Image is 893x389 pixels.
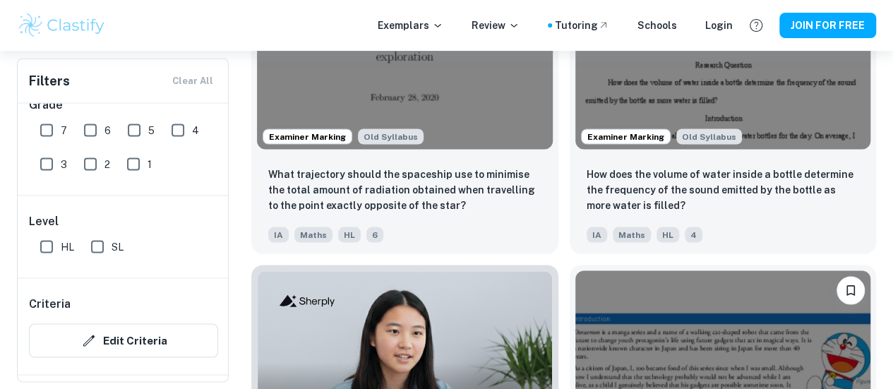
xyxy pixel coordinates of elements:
span: Examiner Marking [582,130,670,143]
h6: Criteria [29,295,71,312]
p: Exemplars [378,18,443,33]
span: Examiner Marking [263,130,352,143]
span: IA [587,227,607,242]
p: Review [472,18,520,33]
a: Login [705,18,733,33]
span: IA [268,227,289,242]
span: HL [338,227,361,242]
img: Clastify logo [17,11,107,40]
span: 4 [685,227,702,242]
p: What trajectory should the spaceship use to minimise the total amount of radiation obtained when ... [268,166,541,213]
span: SL [112,239,124,254]
h6: Filters [29,71,70,90]
span: HL [657,227,679,242]
span: Old Syllabus [676,128,742,144]
h6: Level [29,213,218,229]
div: Although this IA is written for the old math syllabus (last exam in November 2020), the current I... [358,128,424,144]
div: Although this IA is written for the old math syllabus (last exam in November 2020), the current I... [676,128,742,144]
span: 4 [192,122,199,138]
span: 6 [366,227,383,242]
button: Please log in to bookmark exemplars [837,276,865,304]
button: Edit Criteria [29,323,218,357]
span: Maths [294,227,332,242]
span: 7 [61,122,67,138]
span: 5 [148,122,155,138]
span: 1 [148,156,152,172]
a: Tutoring [555,18,609,33]
span: 6 [104,122,111,138]
span: Old Syllabus [358,128,424,144]
button: JOIN FOR FREE [779,13,876,38]
span: HL [61,239,74,254]
span: 2 [104,156,110,172]
span: Maths [613,227,651,242]
span: 3 [61,156,67,172]
a: Schools [637,18,677,33]
p: How does the volume of water inside a bottle determine the frequency of the sound emitted by the ... [587,166,860,213]
h6: Grade [29,96,218,113]
button: Help and Feedback [744,13,768,37]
